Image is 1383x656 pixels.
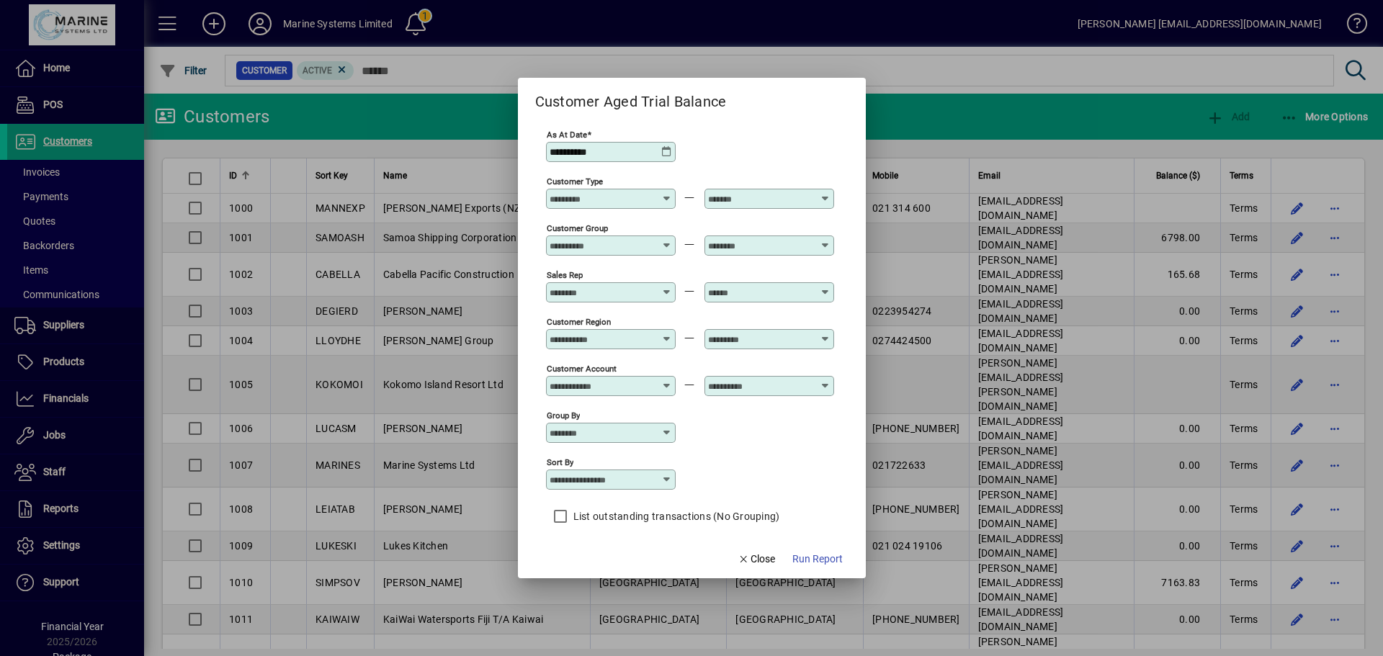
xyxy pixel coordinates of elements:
[570,509,780,524] label: List outstanding transactions (No Grouping)
[547,364,617,374] mat-label: Customer Account
[547,223,608,233] mat-label: Customer Group
[518,78,744,113] h2: Customer Aged Trial Balance
[547,410,580,421] mat-label: Group by
[547,130,587,140] mat-label: As at Date
[787,547,849,572] button: Run Report
[732,547,781,572] button: Close
[547,457,573,467] mat-label: Sort by
[547,176,603,187] mat-label: Customer Type
[738,552,775,567] span: Close
[547,270,583,280] mat-label: Sales Rep
[547,317,611,327] mat-label: Customer Region
[792,552,843,567] span: Run Report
